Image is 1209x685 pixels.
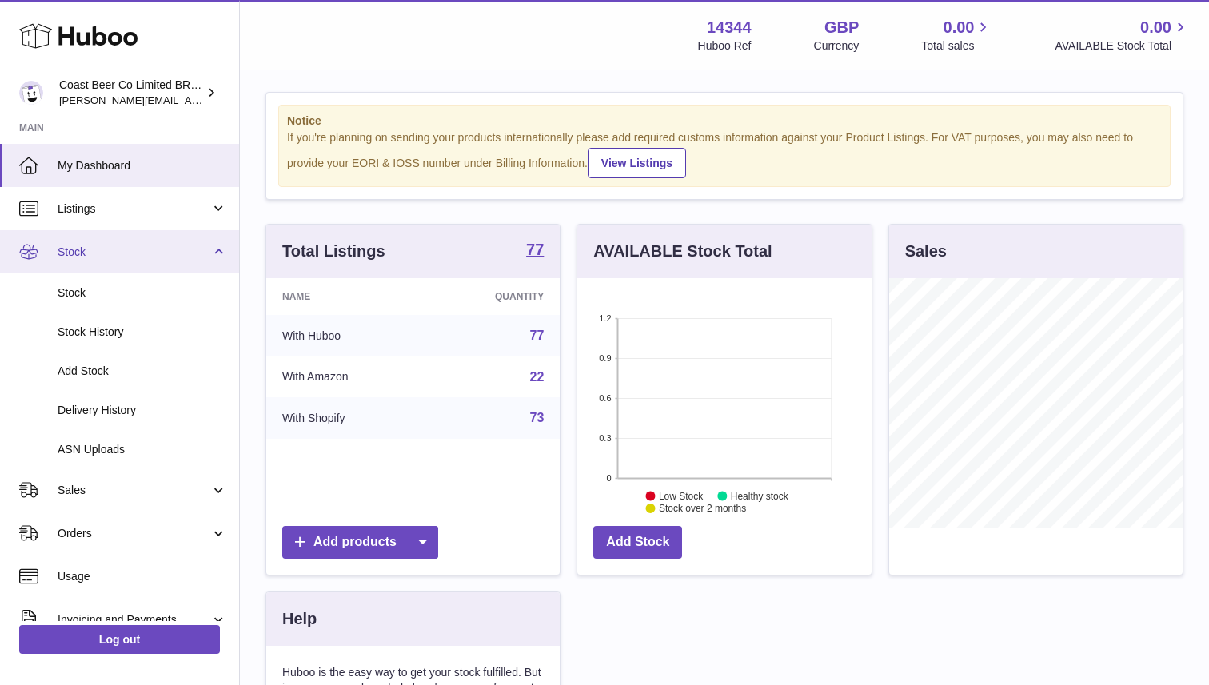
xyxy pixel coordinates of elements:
[1055,17,1190,54] a: 0.00 AVAILABLE Stock Total
[58,526,210,541] span: Orders
[921,38,992,54] span: Total sales
[58,364,227,379] span: Add Stock
[287,114,1162,129] strong: Notice
[19,625,220,654] a: Log out
[707,17,752,38] strong: 14344
[921,17,992,54] a: 0.00 Total sales
[600,393,612,403] text: 0.6
[58,158,227,173] span: My Dashboard
[59,78,203,108] div: Coast Beer Co Limited BRULO
[1140,17,1171,38] span: 0.00
[600,433,612,443] text: 0.3
[698,38,752,54] div: Huboo Ref
[58,442,227,457] span: ASN Uploads
[944,17,975,38] span: 0.00
[59,94,321,106] span: [PERSON_NAME][EMAIL_ADDRESS][DOMAIN_NAME]
[282,526,438,559] a: Add products
[731,490,789,501] text: Healthy stock
[530,411,545,424] a: 73
[659,503,746,514] text: Stock over 2 months
[814,38,860,54] div: Currency
[282,241,385,262] h3: Total Listings
[58,612,210,627] span: Invoicing and Payments
[58,245,210,260] span: Stock
[530,329,545,342] a: 77
[282,608,317,630] h3: Help
[58,325,227,340] span: Stock History
[905,241,947,262] h3: Sales
[593,241,772,262] h3: AVAILABLE Stock Total
[58,569,227,584] span: Usage
[600,313,612,323] text: 1.2
[607,473,612,483] text: 0
[526,241,544,261] a: 77
[58,483,210,498] span: Sales
[526,241,544,257] strong: 77
[19,81,43,105] img: james@brulobeer.com
[266,315,427,356] td: With Huboo
[266,397,427,439] td: With Shopify
[58,285,227,301] span: Stock
[824,17,859,38] strong: GBP
[1055,38,1190,54] span: AVAILABLE Stock Total
[266,356,427,398] td: With Amazon
[659,490,704,501] text: Low Stock
[58,201,210,217] span: Listings
[593,526,682,559] a: Add Stock
[58,403,227,418] span: Delivery History
[427,278,560,315] th: Quantity
[588,148,686,178] a: View Listings
[530,370,545,384] a: 22
[287,130,1162,178] div: If you're planning on sending your products internationally please add required customs informati...
[600,353,612,363] text: 0.9
[266,278,427,315] th: Name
